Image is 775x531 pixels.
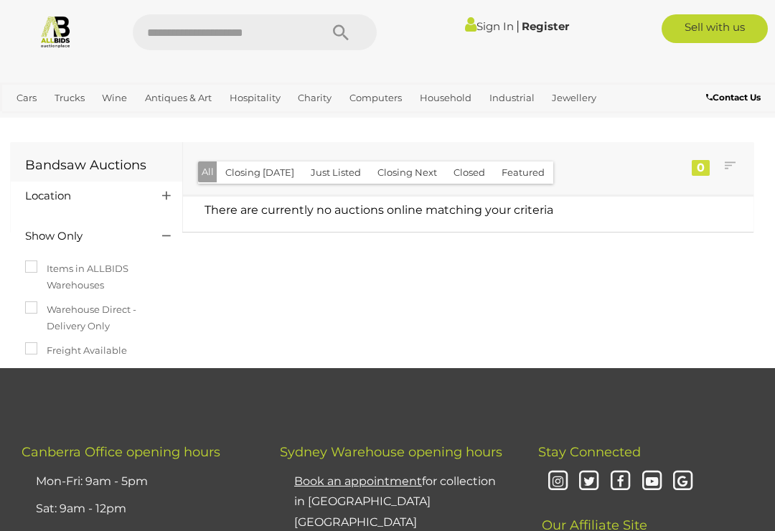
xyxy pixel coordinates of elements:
i: Instagram [545,469,570,494]
a: Charity [292,86,337,110]
label: Freight Available [25,342,127,359]
a: Cars [11,86,42,110]
u: Book an appointment [294,474,422,488]
label: Warehouse Direct - Delivery Only [25,301,168,335]
span: Canberra Office opening hours [22,444,220,460]
b: Contact Us [706,92,761,103]
h4: Show Only [25,230,141,243]
div: 0 [692,160,710,176]
img: Allbids.com.au [39,14,72,48]
li: Sat: 9am - 12pm [32,495,244,523]
i: Twitter [577,469,602,494]
a: Industrial [484,86,540,110]
a: Computers [344,86,408,110]
a: Household [414,86,477,110]
a: Hospitality [224,86,286,110]
i: Facebook [608,469,633,494]
button: Closed [445,161,494,184]
button: Featured [493,161,553,184]
a: Office [11,110,50,133]
i: Youtube [639,469,664,494]
button: Closing [DATE] [217,161,303,184]
button: Just Listed [302,161,370,184]
i: Google [671,469,696,494]
span: | [516,18,520,34]
a: Contact Us [706,90,764,105]
a: Sign In [465,19,514,33]
a: Sell with us [662,14,769,43]
button: All [198,161,217,182]
li: Mon-Fri: 9am - 5pm [32,468,244,496]
a: Register [522,19,569,33]
span: Stay Connected [538,444,641,460]
label: Items in ALLBIDS Warehouses [25,260,168,294]
span: Sydney Warehouse opening hours [280,444,502,460]
a: Antiques & Art [139,86,217,110]
h4: Location [25,190,141,202]
button: Closing Next [369,161,446,184]
button: Search [305,14,377,50]
a: Book an appointmentfor collection in [GEOGRAPHIC_DATA] [GEOGRAPHIC_DATA] [294,474,496,530]
a: Trucks [49,86,90,110]
a: [GEOGRAPHIC_DATA] [103,110,216,133]
a: Wine [96,86,133,110]
h1: Bandsaw Auctions [25,159,168,173]
a: Jewellery [546,86,602,110]
a: Sports [56,110,97,133]
span: There are currently no auctions online matching your criteria [205,203,553,217]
